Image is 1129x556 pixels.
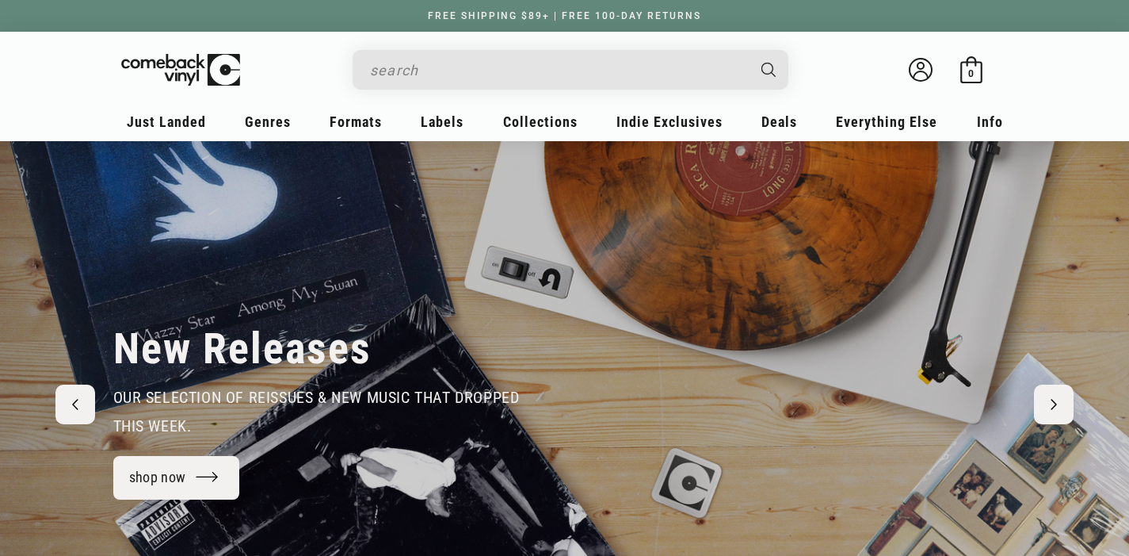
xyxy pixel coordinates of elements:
[330,113,382,130] span: Formats
[353,50,788,90] div: Search
[747,50,790,90] button: Search
[421,113,463,130] span: Labels
[761,113,797,130] span: Deals
[113,323,372,375] h2: New Releases
[836,113,937,130] span: Everything Else
[503,113,578,130] span: Collections
[245,113,291,130] span: Genres
[412,10,717,21] a: FREE SHIPPING $89+ | FREE 100-DAY RETURNS
[977,113,1003,130] span: Info
[113,456,240,500] a: shop now
[55,385,95,424] button: Previous slide
[968,67,974,79] span: 0
[370,54,746,86] input: search
[113,388,520,435] span: our selection of reissues & new music that dropped this week.
[616,113,723,130] span: Indie Exclusives
[127,113,206,130] span: Just Landed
